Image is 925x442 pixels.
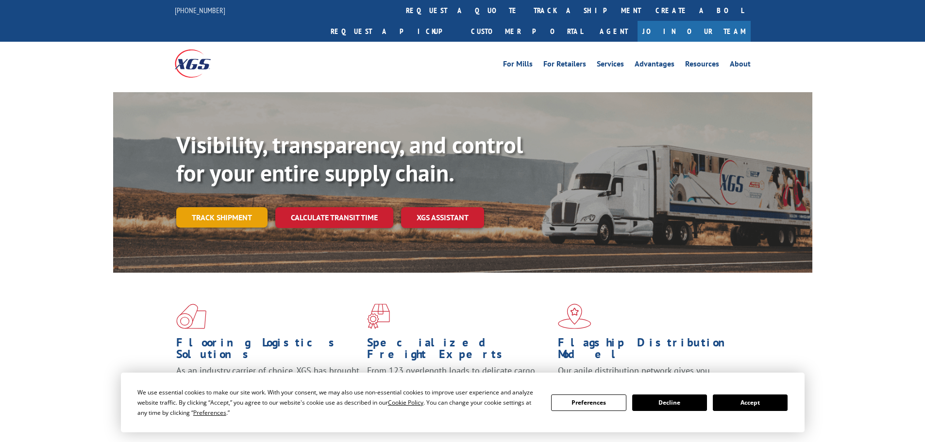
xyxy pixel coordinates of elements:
[632,394,707,411] button: Decline
[367,304,390,329] img: xgs-icon-focused-on-flooring-red
[323,21,464,42] a: Request a pickup
[367,337,551,365] h1: Specialized Freight Experts
[176,207,268,228] a: Track shipment
[176,304,206,329] img: xgs-icon-total-supply-chain-intelligence-red
[551,394,626,411] button: Preferences
[685,60,719,71] a: Resources
[176,365,359,399] span: As an industry carrier of choice, XGS has brought innovation and dedication to flooring logistics...
[503,60,533,71] a: For Mills
[597,60,624,71] a: Services
[193,409,226,417] span: Preferences
[275,207,393,228] a: Calculate transit time
[176,337,360,365] h1: Flooring Logistics Solutions
[121,373,805,432] div: Cookie Consent Prompt
[558,365,737,388] span: Our agile distribution network gives you nationwide inventory management on demand.
[730,60,751,71] a: About
[590,21,638,42] a: Agent
[543,60,586,71] a: For Retailers
[367,365,551,408] p: From 123 overlength loads to delicate cargo, our experienced staff knows the best way to move you...
[638,21,751,42] a: Join Our Team
[558,337,741,365] h1: Flagship Distribution Model
[176,130,523,188] b: Visibility, transparency, and control for your entire supply chain.
[401,207,484,228] a: XGS ASSISTANT
[558,304,591,329] img: xgs-icon-flagship-distribution-model-red
[464,21,590,42] a: Customer Portal
[388,398,423,407] span: Cookie Policy
[137,387,539,418] div: We use essential cookies to make our site work. With your consent, we may also use non-essential ...
[175,5,225,15] a: [PHONE_NUMBER]
[635,60,674,71] a: Advantages
[713,394,788,411] button: Accept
